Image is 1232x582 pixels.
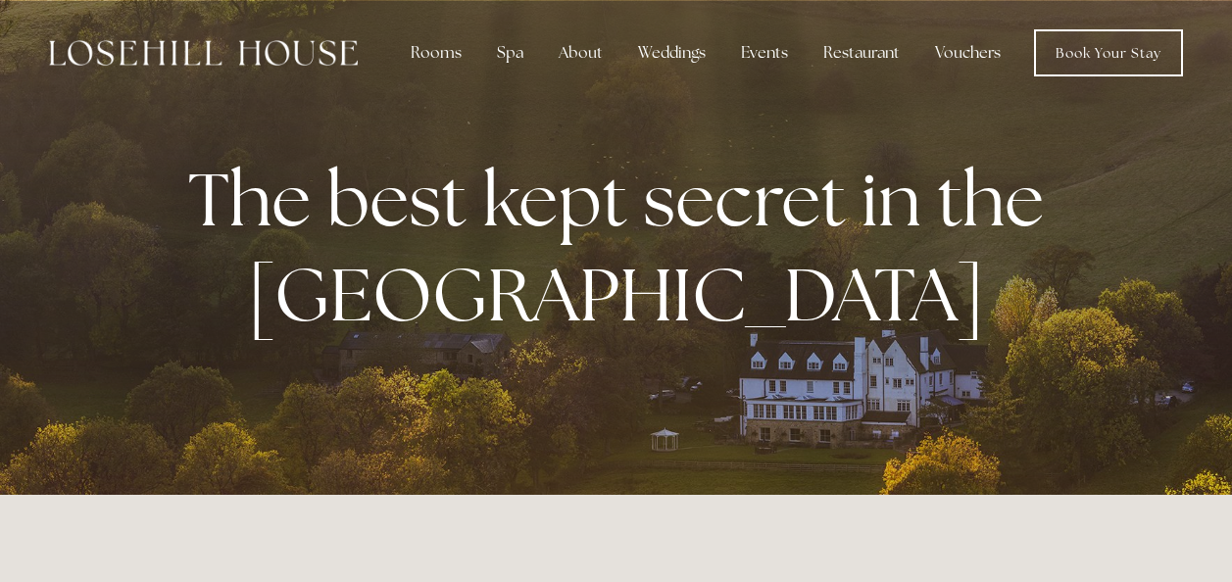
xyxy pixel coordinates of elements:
div: Events [725,33,804,73]
div: Restaurant [808,33,915,73]
div: About [543,33,618,73]
a: Vouchers [919,33,1016,73]
strong: The best kept secret in the [GEOGRAPHIC_DATA] [188,151,1060,343]
img: Losehill House [49,40,358,66]
div: Spa [481,33,539,73]
div: Rooms [395,33,477,73]
a: Book Your Stay [1034,29,1183,76]
div: Weddings [622,33,721,73]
